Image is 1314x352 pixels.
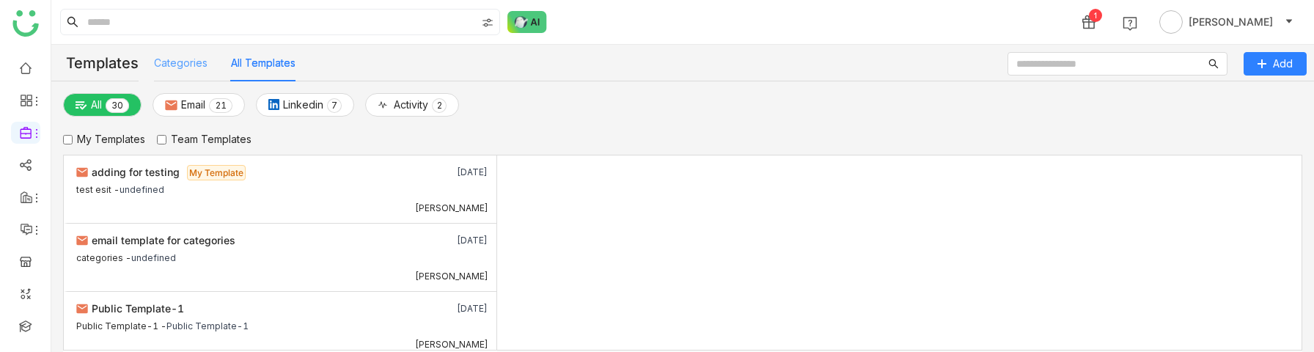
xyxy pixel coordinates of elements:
[231,55,296,71] button: All Templates
[63,131,145,147] label: My Templates
[117,98,123,113] p: 0
[405,232,488,249] div: [DATE]
[181,97,205,113] span: Email
[327,98,342,113] nz-badge-sup: 7
[76,249,131,264] div: categories -
[1189,14,1273,30] span: [PERSON_NAME]
[165,99,177,111] img: email.svg
[331,98,337,113] p: 7
[63,93,142,117] button: All0
[482,17,493,29] img: search-type.svg
[1273,56,1293,72] span: Add
[157,131,252,147] label: Team Templates
[415,202,488,214] div: [PERSON_NAME]
[1089,9,1102,22] div: 1
[76,166,88,178] img: email.svg
[1123,16,1137,31] img: help.svg
[1156,10,1296,34] button: [PERSON_NAME]
[92,302,184,315] span: Public Template-1
[268,99,279,110] img: linkedin.svg
[154,55,208,71] button: Categories
[256,93,354,117] button: Linkedin
[91,97,102,113] span: All
[120,180,164,196] div: undefined
[405,164,488,180] div: [DATE]
[209,98,232,113] nz-badge-sup: 21
[92,234,235,246] span: email template for categories
[436,98,442,113] p: 2
[215,98,221,113] p: 2
[92,166,180,178] span: adding for testing
[283,97,323,113] span: Linkedin
[405,301,488,317] div: [DATE]
[131,249,176,264] div: undefined
[1244,52,1307,76] button: Add
[12,10,39,37] img: logo
[153,93,245,117] button: Email
[76,100,87,111] img: plainalloptions.svg
[415,339,488,351] div: [PERSON_NAME]
[76,235,88,246] img: email.svg
[76,303,88,315] img: email.svg
[221,98,227,113] p: 1
[394,97,428,113] span: Activity
[507,11,547,33] img: ask-buddy-normal.svg
[365,93,459,117] button: Activity
[187,165,246,180] span: My Template
[76,317,166,332] div: Public Template-1 -
[106,98,129,113] nz-badge-sup: 30
[157,135,166,144] input: Team Templates
[63,135,73,144] input: My Templates
[1159,10,1183,34] img: avatar
[415,271,488,282] div: [PERSON_NAME]
[166,317,249,332] div: Public Template-1
[432,98,447,113] nz-badge-sup: 2
[76,180,120,196] div: test esit -
[51,45,139,81] div: Templates
[111,98,117,113] p: 3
